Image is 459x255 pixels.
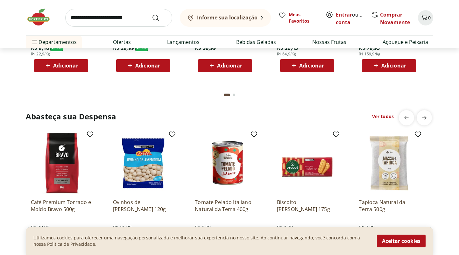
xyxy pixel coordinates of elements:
a: Bebidas Geladas [236,38,276,46]
button: Current page from fs-carousel [222,87,231,103]
a: Tomate Pelado Italiano Natural da Terra 400g [195,199,255,213]
span: R$ 8,99 [195,224,211,230]
button: Submit Search [152,14,167,22]
button: Carrinho [418,10,433,25]
a: Criar conta [336,11,371,26]
a: Biscoito [PERSON_NAME] 175g [277,199,337,213]
span: R$ 4,79 [277,224,293,230]
span: 0 [428,15,431,21]
span: Adicionar [381,63,406,68]
a: Ofertas [113,38,131,46]
a: Ovinhos de [PERSON_NAME] 120g [113,199,173,213]
img: Ovinhos de Amendoim Agtal 120g [113,133,173,194]
button: Aceitar cookies [377,235,426,247]
a: Açougue e Peixaria [383,38,428,46]
span: Departamentos [31,34,77,50]
button: Adicionar [362,59,416,72]
button: Adicionar [34,59,88,72]
span: R$ 7,99 [359,224,375,230]
span: R$ 11,99 [113,224,131,230]
h2: Abasteça sua Despensa [26,111,116,122]
span: R$ 159,9/Kg [359,52,380,57]
b: Informe sua localização [197,14,258,21]
img: Café Premium Torrado e Moído Bravo 500g [31,133,91,194]
a: Lançamentos [167,38,200,46]
span: R$ 64,9/Kg [277,52,296,57]
span: R$ 22,9/Kg [31,52,50,57]
button: Adicionar [116,59,170,72]
span: Adicionar [299,63,324,68]
img: Biscoito Maizena Piraque 175g [277,133,337,194]
a: Café Premium Torrado e Moído Bravo 500g [31,199,91,213]
img: Tomate Pelado Italiano Natural da Terra 400g [195,133,255,194]
button: previous [399,110,414,125]
span: Meus Favoritos [289,11,318,24]
a: Comprar Novamente [380,11,410,26]
a: Tapioca Natural da Terra 500g [359,199,419,213]
p: Utilizamos cookies para oferecer uma navegação personalizada e melhorar sua experiencia no nosso ... [33,235,369,247]
a: Meus Favoritos [279,11,318,24]
img: Tapioca Natural da Terra 500g [359,133,419,194]
span: Adicionar [135,63,160,68]
button: Menu [31,34,39,50]
span: ou [336,11,364,26]
span: Adicionar [217,63,242,68]
button: Go to page 2 from fs-carousel [231,87,237,103]
span: Adicionar [53,63,78,68]
button: Adicionar [198,59,252,72]
button: next [417,110,432,125]
a: Entrar [336,11,352,18]
button: Informe sua localização [180,9,271,27]
button: Adicionar [280,59,334,72]
input: search [65,9,172,27]
span: R$ 39,99 [31,224,49,230]
a: Ver todos [372,113,394,120]
a: Nossas Frutas [312,38,346,46]
img: Hortifruti [26,8,58,27]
